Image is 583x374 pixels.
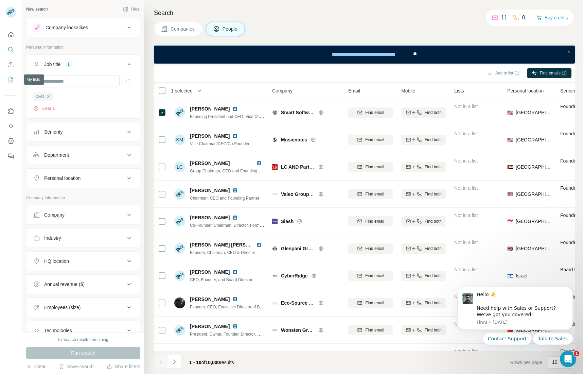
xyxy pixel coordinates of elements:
[272,273,278,278] img: Logo of CyberRidge
[425,245,442,252] span: Find both
[540,70,567,76] span: Find emails (1)
[447,278,583,371] iframe: Intercom notifications message
[232,106,238,112] img: LinkedIn logo
[174,161,185,172] div: LC
[272,246,278,251] img: Logo of Glenpani Group
[232,324,238,329] img: LinkedIn logo
[190,105,230,112] span: [PERSON_NAME]
[272,219,278,224] img: Logo of Slash
[44,327,72,334] div: Technologies
[5,58,16,71] button: Enrich CSV
[174,216,185,227] img: Avatar
[44,304,81,311] div: Employees (size)
[348,189,393,199] button: Find email
[154,46,575,64] iframe: Banner
[44,61,60,68] div: Job title
[281,245,315,252] span: Glenpani Group
[516,191,552,198] span: [GEOGRAPHIC_DATA]
[365,191,384,197] span: Find email
[44,235,61,241] div: Industry
[190,133,230,139] span: [PERSON_NAME]
[348,298,393,308] button: Find email
[190,269,230,275] span: [PERSON_NAME]
[348,325,393,335] button: Find email
[174,297,185,308] img: Avatar
[425,273,442,279] span: Find both
[454,158,478,164] span: Not in a list
[26,44,140,50] p: Personal information
[516,218,552,225] span: [GEOGRAPHIC_DATA]
[454,185,478,191] span: Not in a list
[44,258,69,265] div: HQ location
[174,243,185,254] img: Avatar
[348,271,393,281] button: Find email
[44,211,65,218] div: Company
[507,109,513,116] span: 🇺🇸
[272,300,278,306] img: Logo of Eco-Source Technologies
[190,242,312,248] span: [PERSON_NAME] [PERSON_NAME] [PERSON_NAME]
[174,189,185,200] img: Avatar
[44,129,63,135] div: Seniority
[401,87,415,94] span: Mobile
[454,213,478,218] span: Not in a list
[190,168,272,173] span: Group Chairman, CEO and Founding Partner
[190,304,335,309] span: Founder, CEO, Executive Director of Business Development and Board Member
[507,245,513,252] span: 🇬🇧
[348,243,393,254] button: Find email
[365,245,384,252] span: Find email
[44,152,69,158] div: Department
[26,195,140,201] p: Company information
[348,107,393,118] button: Find email
[281,218,294,225] span: Slash
[454,104,478,109] span: Not in a list
[190,114,272,119] span: Founding President and CEO, Vice Chairman
[272,137,278,142] img: Logo of Musicnotes
[348,87,360,94] span: Email
[201,360,206,365] span: of
[401,135,446,145] button: Find both
[5,44,16,56] button: Search
[26,147,140,163] button: Department
[190,160,230,166] span: [PERSON_NAME]
[232,351,238,356] img: LinkedIn logo
[232,296,238,302] img: LinkedIn logo
[425,300,442,306] span: Find both
[174,107,185,118] img: Avatar
[272,164,278,170] img: Logo of LC AND Partners Project Management and Engineering
[522,14,525,22] p: 0
[516,164,552,170] span: [GEOGRAPHIC_DATA]
[5,73,16,86] button: My lists
[26,207,140,223] button: Company
[190,277,252,282] span: CEO, Founder, and Board Director
[516,136,552,143] span: [GEOGRAPHIC_DATA]
[454,87,464,94] span: Lists
[272,87,293,94] span: Company
[174,270,185,281] img: Avatar
[232,215,238,220] img: LinkedIn logo
[365,327,384,333] span: Find email
[5,135,16,147] button: Dashboard
[401,189,446,199] button: Find both
[26,299,140,316] button: Employees (size)
[190,214,230,221] span: [PERSON_NAME]
[167,355,181,369] button: Navigate to next page
[365,164,384,170] span: Find email
[425,137,442,143] span: Find both
[348,135,393,145] button: Find email
[507,136,513,143] span: 🇺🇸
[527,68,571,78] button: Find emails (1)
[5,105,16,117] button: Use Surfe on LinkedIn
[272,110,278,115] img: Logo of Smart Software
[190,296,230,303] span: [PERSON_NAME]
[281,272,308,279] span: CyberRidge
[365,273,384,279] span: Find email
[281,327,315,334] span: Wonsten Group
[425,327,442,333] span: Find both
[272,327,278,333] img: Logo of Wonsten Group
